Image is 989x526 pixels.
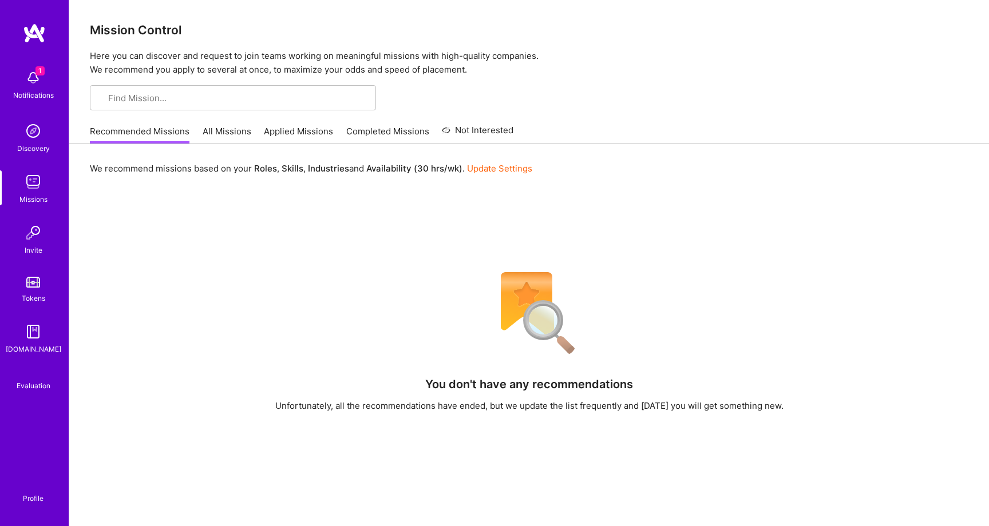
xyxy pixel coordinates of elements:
b: Roles [254,163,277,174]
img: bell [22,66,45,89]
span: 1 [35,66,45,75]
img: No Results [481,265,578,362]
img: Invite [22,221,45,244]
div: Notifications [13,89,54,101]
img: discovery [22,119,45,142]
img: logo [23,23,46,43]
h3: Mission Control [90,23,968,37]
div: Profile [23,492,43,503]
b: Skills [282,163,303,174]
b: Availability (30 hrs/wk) [366,163,462,174]
a: Recommended Missions [90,125,189,144]
div: Evaluation [17,380,50,392]
div: Discovery [17,142,50,154]
div: Unfortunately, all the recommendations have ended, but we update the list frequently and [DATE] y... [275,400,784,412]
a: All Missions [203,125,251,144]
img: tokens [26,277,40,288]
i: icon SearchGrey [99,94,108,103]
i: icon SelectionTeam [29,371,38,380]
img: teamwork [22,170,45,193]
b: Industries [308,163,349,174]
input: Find Mission... [108,92,367,104]
div: [DOMAIN_NAME] [6,343,61,355]
p: Here you can discover and request to join teams working on meaningful missions with high-quality ... [90,49,968,77]
a: Applied Missions [264,125,333,144]
div: Missions [19,193,48,205]
a: Completed Missions [346,125,429,144]
h4: You don't have any recommendations [425,377,633,391]
div: Invite [25,244,42,256]
div: Tokens [22,292,45,304]
img: guide book [22,320,45,343]
a: Profile [19,480,48,503]
a: Update Settings [467,163,532,174]
p: We recommend missions based on your , , and . [90,162,532,174]
a: Not Interested [442,123,513,144]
